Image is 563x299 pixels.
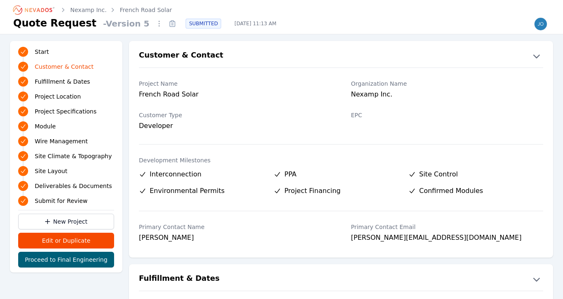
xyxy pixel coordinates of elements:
[228,20,283,27] span: [DATE] 11:13 AM
[284,169,296,179] span: PPA
[35,107,97,116] span: Project Specifications
[35,48,49,56] span: Start
[18,252,114,268] button: Proceed to Final Engineering
[13,3,172,17] nav: Breadcrumb
[120,6,172,14] a: French Road Solar
[186,19,221,29] div: SUBMITTED
[419,169,458,179] span: Site Control
[351,233,543,244] div: [PERSON_NAME][EMAIL_ADDRESS][DOMAIN_NAME]
[129,272,553,286] button: Fulfillment & Dates
[70,6,107,14] a: Nexamp Inc.
[139,223,331,231] label: Primary Contact Name
[150,186,224,196] span: Environmental Permits
[284,186,341,196] span: Project Financing
[18,233,114,248] button: Edit or Duplicate
[139,89,331,101] div: French Road Solar
[139,272,219,286] h2: Fulfillment & Dates
[139,156,543,164] label: Development Milestones
[129,49,553,63] button: Customer & Contact
[35,137,88,145] span: Wire Management
[139,111,331,119] label: Customer Type
[35,92,81,101] span: Project Location
[35,197,88,205] span: Submit for Review
[139,121,331,131] div: Developer
[100,18,153,29] span: - Version 5
[351,111,543,119] label: EPC
[35,122,56,130] span: Module
[35,182,112,190] span: Deliverables & Documents
[35,152,112,160] span: Site Climate & Topography
[534,17,547,31] img: joe.mikula@nevados.solar
[351,80,543,88] label: Organization Name
[139,49,223,63] h2: Customer & Contact
[35,77,90,86] span: Fulfillment & Dates
[35,167,67,175] span: Site Layout
[351,89,543,101] div: Nexamp Inc.
[139,80,331,88] label: Project Name
[419,186,483,196] span: Confirmed Modules
[18,46,114,207] nav: Progress
[150,169,201,179] span: Interconnection
[351,223,543,231] label: Primary Contact Email
[18,214,114,229] a: New Project
[139,233,331,244] div: [PERSON_NAME]
[35,63,93,71] span: Customer & Contact
[13,17,96,30] h1: Quote Request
